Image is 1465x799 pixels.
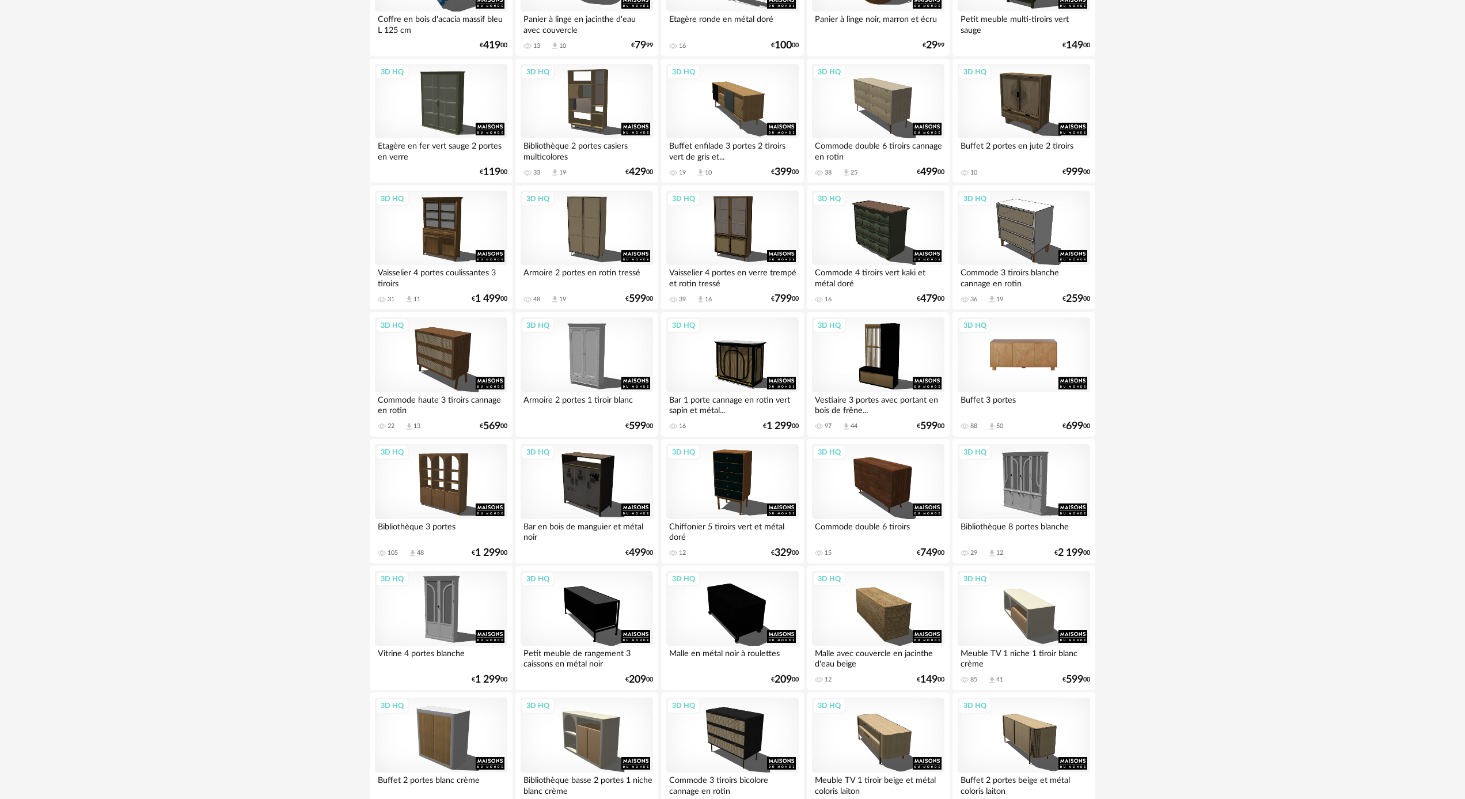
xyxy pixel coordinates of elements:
div: 22 [388,422,394,430]
div: 38 [825,169,832,177]
div: 48 [417,549,424,557]
div: 48 [533,296,540,304]
div: 3D HQ [813,698,846,713]
span: 149 [920,676,938,684]
div: 50 [996,422,1003,430]
span: 599 [629,422,646,430]
div: Bibliothèque 3 portes [375,519,507,542]
span: Download icon [842,168,851,177]
a: 3D HQ Vaisselier 4 portes coulissantes 3 tiroirs 31 Download icon 11 €1 49900 [370,185,513,310]
div: Petit meuble de rangement 3 caissons en métal noir [521,646,653,669]
span: 799 [775,295,792,303]
div: € 99 [923,41,944,50]
div: € 00 [917,295,944,303]
div: € 00 [480,168,507,176]
span: 699 [1066,422,1083,430]
div: 105 [388,549,398,557]
div: € 00 [625,422,653,430]
div: € 00 [472,676,507,684]
div: Buffet 2 portes en jute 2 tiroirs [958,138,1090,161]
span: Download icon [408,549,417,558]
div: € 00 [625,295,653,303]
div: 3D HQ [813,571,846,586]
div: 39 [679,296,686,304]
div: 97 [825,422,832,430]
div: 3D HQ [958,571,992,586]
a: 3D HQ Chiffonier 5 tiroirs vert et métal doré 12 €32900 [661,439,804,563]
div: Armoire 2 portes en rotin tressé [521,265,653,288]
a: 3D HQ Malle en métal noir à roulettes €20900 [661,566,804,690]
div: 10 [559,42,566,50]
div: € 00 [1062,676,1090,684]
div: Bar 1 porte cannage en rotin vert sapin et métal... [666,392,799,415]
div: Malle avec couvercle en jacinthe d'eau beige [812,646,944,669]
span: Download icon [405,295,413,304]
div: 36 [970,296,977,304]
div: 3D HQ [521,191,555,206]
div: 13 [533,42,540,50]
div: Commode 3 tiroirs blanche cannage en rotin [958,265,1090,288]
a: 3D HQ Vaisselier 4 portes en verre trempé et rotin tressé 39 Download icon 16 €79900 [661,185,804,310]
a: 3D HQ Vestiaire 3 portes avec portant en bois de frêne... 97 Download icon 44 €59900 [807,312,950,437]
div: € 00 [625,168,653,176]
div: 44 [851,422,857,430]
div: Meuble TV 1 niche 1 tiroir blanc crème [958,646,1090,669]
span: Download icon [988,676,996,684]
div: Panier à linge noir, marron et écru [812,12,944,35]
span: 479 [920,295,938,303]
div: 3D HQ [375,318,409,333]
div: 3D HQ [521,571,555,586]
a: 3D HQ Meuble TV 1 niche 1 tiroir blanc crème 85 Download icon 41 €59900 [952,566,1095,690]
div: 12 [825,676,832,684]
div: 31 [388,296,394,304]
div: 33 [533,169,540,177]
span: 149 [1066,41,1083,50]
a: 3D HQ Buffet enfilade 3 portes 2 tiroirs vert de gris et... 19 Download icon 10 €39900 [661,59,804,183]
div: € 00 [917,168,944,176]
div: 3D HQ [813,65,846,79]
a: 3D HQ Buffet 3 portes 88 Download icon 50 €69900 [952,312,1095,437]
a: 3D HQ Armoire 2 portes en rotin tressé 48 Download icon 19 €59900 [515,185,658,310]
span: 999 [1066,168,1083,176]
div: 3D HQ [375,571,409,586]
div: € 00 [625,676,653,684]
a: 3D HQ Bibliothèque 2 portes casiers multicolores 33 Download icon 19 €42900 [515,59,658,183]
div: Buffet enfilade 3 portes 2 tiroirs vert de gris et... [666,138,799,161]
div: € 00 [1054,549,1090,557]
div: 10 [705,169,712,177]
div: 16 [705,296,712,304]
div: 3D HQ [375,698,409,713]
span: 1 299 [475,549,500,557]
div: 3D HQ [958,65,992,79]
div: 3D HQ [813,445,846,460]
span: Download icon [988,549,996,558]
div: € 00 [917,549,944,557]
div: 15 [825,549,832,557]
span: 1 299 [475,676,500,684]
div: Etagère en fer vert sauge 2 portes en verre [375,138,507,161]
span: 79 [635,41,646,50]
div: Meuble TV 1 tiroir beige et métal coloris laiton [812,773,944,796]
div: € 00 [625,549,653,557]
div: € 00 [771,168,799,176]
span: Download icon [988,295,996,304]
span: 29 [926,41,938,50]
div: 12 [996,549,1003,557]
a: 3D HQ Bibliothèque 3 portes 105 Download icon 48 €1 29900 [370,439,513,563]
div: Buffet 2 portes beige et métal coloris laiton [958,773,1090,796]
a: 3D HQ Commode 4 tiroirs vert kaki et métal doré 16 €47900 [807,185,950,310]
span: 499 [629,549,646,557]
div: Bibliothèque basse 2 portes 1 niche blanc crème [521,773,653,796]
div: € 00 [917,676,944,684]
div: Chiffonier 5 tiroirs vert et métal doré [666,519,799,542]
div: Vitrine 4 portes blanche [375,646,507,669]
span: 429 [629,168,646,176]
span: Download icon [842,422,851,431]
div: 3D HQ [958,698,992,713]
div: 41 [996,676,1003,684]
a: 3D HQ Bibliothèque 8 portes blanche 29 Download icon 12 €2 19900 [952,439,1095,563]
div: 3D HQ [813,191,846,206]
div: 16 [679,422,686,430]
div: Vestiaire 3 portes avec portant en bois de frêne... [812,392,944,415]
a: 3D HQ Etagère en fer vert sauge 2 portes en verre €11900 [370,59,513,183]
